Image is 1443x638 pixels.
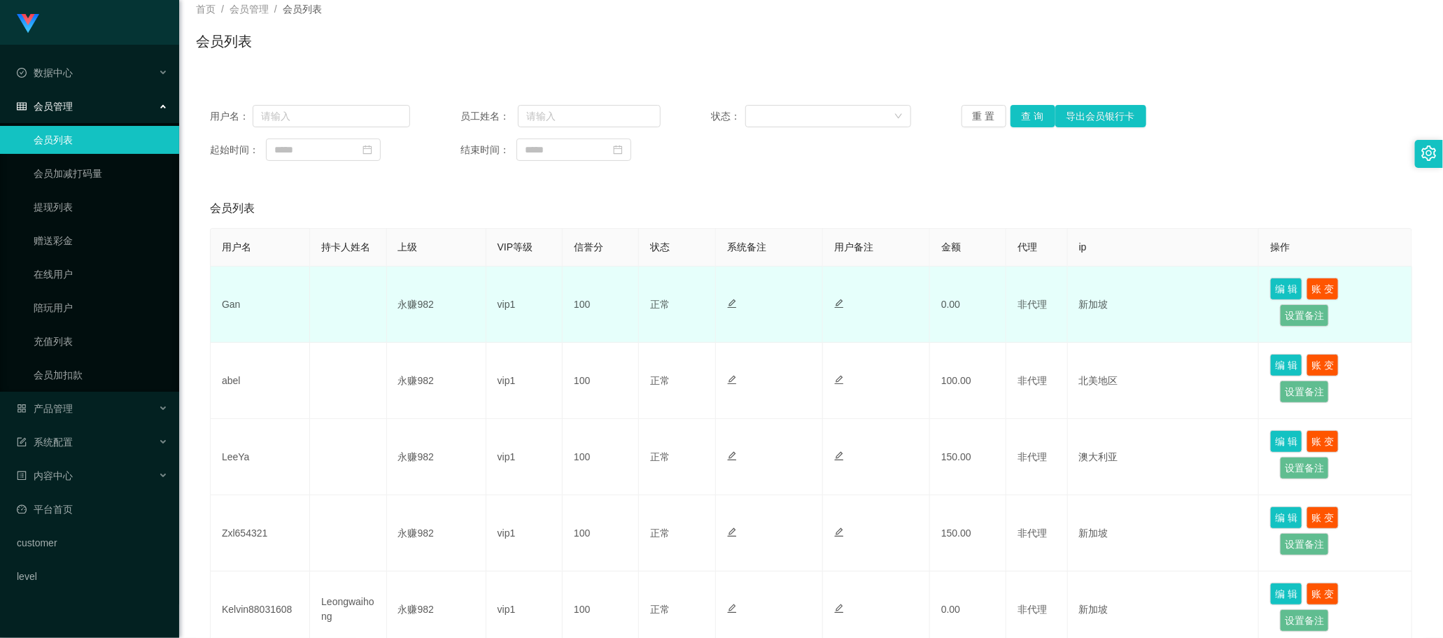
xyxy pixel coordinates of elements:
[613,145,623,155] i: 图标: calendar
[727,604,737,614] i: 图标: edit
[34,159,168,187] a: 会员加减打码量
[460,143,516,157] span: 结束时间：
[387,495,486,572] td: 永赚982
[274,3,277,15] span: /
[650,451,670,462] span: 正常
[1011,105,1055,127] button: 查 询
[486,343,563,419] td: vip1
[486,495,563,572] td: vip1
[1307,506,1339,529] button: 账 变
[727,527,737,537] i: 图标: edit
[894,112,903,122] i: 图标: down
[1280,533,1329,555] button: 设置备注
[460,109,518,124] span: 员工姓名：
[211,267,310,343] td: Gan
[17,437,27,447] i: 图标: form
[34,227,168,255] a: 赠送彩金
[727,375,737,385] i: 图标: edit
[221,3,224,15] span: /
[196,3,216,15] span: 首页
[650,241,670,253] span: 状态
[17,471,27,481] i: 图标: profile
[563,267,639,343] td: 100
[930,419,1006,495] td: 150.00
[211,343,310,419] td: abel
[34,294,168,322] a: 陪玩用户
[711,109,746,124] span: 状态：
[486,419,563,495] td: vip1
[362,145,372,155] i: 图标: calendar
[1270,278,1302,300] button: 编 辑
[1280,609,1329,632] button: 设置备注
[17,562,168,590] a: level
[1307,430,1339,453] button: 账 变
[1068,419,1259,495] td: 澳大利亚
[727,451,737,461] i: 图标: edit
[34,260,168,288] a: 在线用户
[222,241,251,253] span: 用户名
[34,193,168,221] a: 提现列表
[1068,495,1259,572] td: 新加坡
[398,241,418,253] span: 上级
[17,68,27,78] i: 图标: check-circle-o
[1018,527,1047,539] span: 非代理
[486,267,563,343] td: vip1
[321,241,370,253] span: 持卡人姓名
[387,419,486,495] td: 永赚982
[518,105,661,127] input: 请输入
[1018,241,1037,253] span: 代理
[211,495,310,572] td: Zxl654321
[1018,299,1047,310] span: 非代理
[1055,105,1146,127] button: 导出会员银行卡
[34,361,168,389] a: 会员加扣款
[253,105,410,127] input: 请输入
[17,529,168,557] a: customer
[1018,451,1047,462] span: 非代理
[563,343,639,419] td: 100
[230,3,269,15] span: 会员管理
[834,527,844,537] i: 图标: edit
[17,495,168,523] a: 图标: dashboard平台首页
[834,451,844,461] i: 图标: edit
[574,241,603,253] span: 信誉分
[17,14,39,34] img: logo.9652507e.png
[17,67,73,78] span: 数据中心
[834,299,844,309] i: 图标: edit
[17,437,73,448] span: 系统配置
[727,241,766,253] span: 系统备注
[563,419,639,495] td: 100
[387,267,486,343] td: 永赚982
[17,404,27,413] i: 图标: appstore-o
[834,375,844,385] i: 图标: edit
[1270,583,1302,605] button: 编 辑
[1018,375,1047,386] span: 非代理
[650,299,670,310] span: 正常
[930,495,1006,572] td: 150.00
[1079,241,1087,253] span: ip
[1307,583,1339,605] button: 账 变
[1068,343,1259,419] td: 北美地区
[650,375,670,386] span: 正常
[1280,304,1329,327] button: 设置备注
[1068,267,1259,343] td: 新加坡
[1307,354,1339,376] button: 账 变
[1280,381,1329,403] button: 设置备注
[650,527,670,539] span: 正常
[211,419,310,495] td: LeeYa
[962,105,1006,127] button: 重 置
[941,241,961,253] span: 金额
[34,327,168,355] a: 充值列表
[196,31,252,52] h1: 会员列表
[17,101,27,111] i: 图标: table
[17,101,73,112] span: 会员管理
[727,299,737,309] i: 图标: edit
[17,403,73,414] span: 产品管理
[210,200,255,217] span: 会员列表
[1270,354,1302,376] button: 编 辑
[34,126,168,154] a: 会员列表
[1280,457,1329,479] button: 设置备注
[1270,506,1302,529] button: 编 辑
[930,267,1006,343] td: 0.00
[650,604,670,615] span: 正常
[834,604,844,614] i: 图标: edit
